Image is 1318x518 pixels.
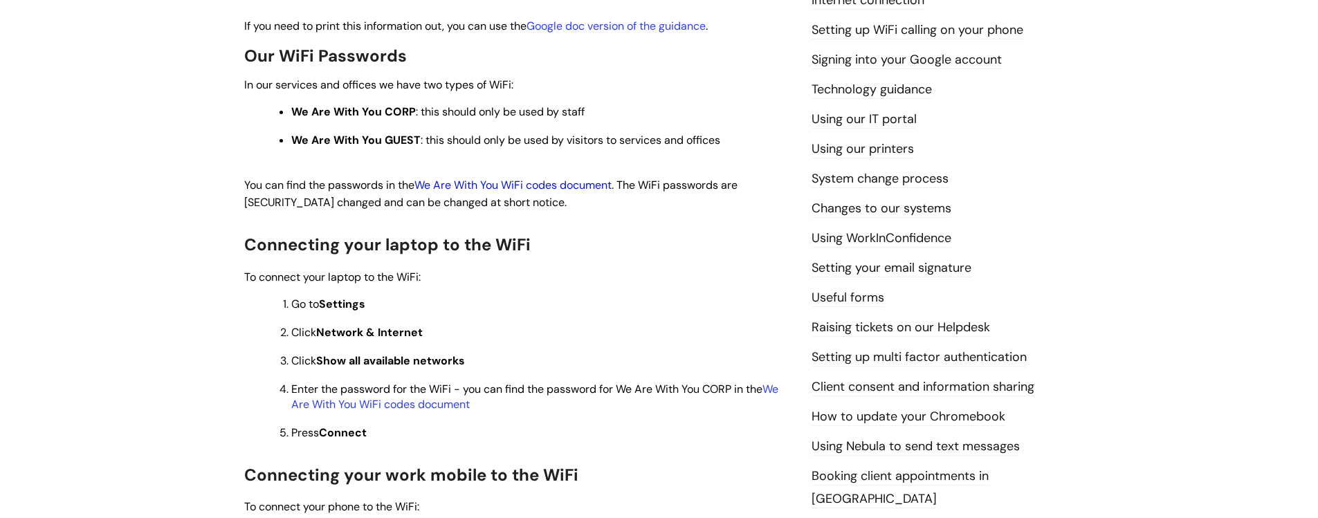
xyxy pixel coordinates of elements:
[244,45,407,66] span: Our WiFi Passwords
[291,382,778,411] a: We Are With You WiFi codes document
[812,111,917,129] a: Using our IT portal
[812,468,989,508] a: Booking client appointments in [GEOGRAPHIC_DATA]
[812,408,1005,426] a: How to update your Chromebook
[291,297,365,311] span: Go to
[319,297,365,311] strong: Settings
[812,319,990,337] a: Raising tickets on our Helpdesk
[244,19,708,33] span: If you need to print this information out, you can use the .
[291,382,778,411] span: Enter the password for the WiFi - you can find the password for We Are With You CORP in the
[291,425,367,440] span: Press
[527,19,706,33] a: Google doc version of the guidance
[319,425,367,440] strong: Connect
[812,378,1034,396] a: Client consent and information sharing
[316,325,423,340] strong: Network & Internet
[316,353,465,368] strong: Show all available networks
[812,230,951,248] a: Using WorkInConfidence
[291,104,416,119] strong: We Are With You CORP
[812,289,884,307] a: Useful forms
[291,133,720,147] span: : this should only be used by visitors to services and offices
[812,349,1027,367] a: Setting up multi factor authentication
[244,178,738,210] span: You can find the passwords in the . The WiFi passwords are [SECURITY_DATA] changed and can be cha...
[812,51,1002,69] a: Signing into your Google account
[291,353,465,368] span: Click
[812,438,1020,456] a: Using Nebula to send text messages
[291,133,421,147] strong: We Are With You GUEST
[812,259,971,277] a: Setting your email signature
[244,77,513,92] span: In our services and offices we have two types of WiFi:
[414,178,612,192] a: We Are With You WiFi codes document
[244,464,578,485] span: Connecting your work mobile to the WiFi
[291,325,423,340] span: Click
[812,200,951,218] a: Changes to our systems
[812,140,914,158] a: Using our printers
[291,104,585,119] span: : this should only be used by staff
[244,234,531,255] span: Connecting your laptop to the WiFi
[812,170,949,188] a: System change process
[244,270,421,284] span: To connect your laptop to the WiFi:
[812,21,1023,39] a: Setting up WiFi calling on your phone
[812,81,932,99] a: Technology guidance
[244,499,419,514] span: To connect your phone to the WiFi:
